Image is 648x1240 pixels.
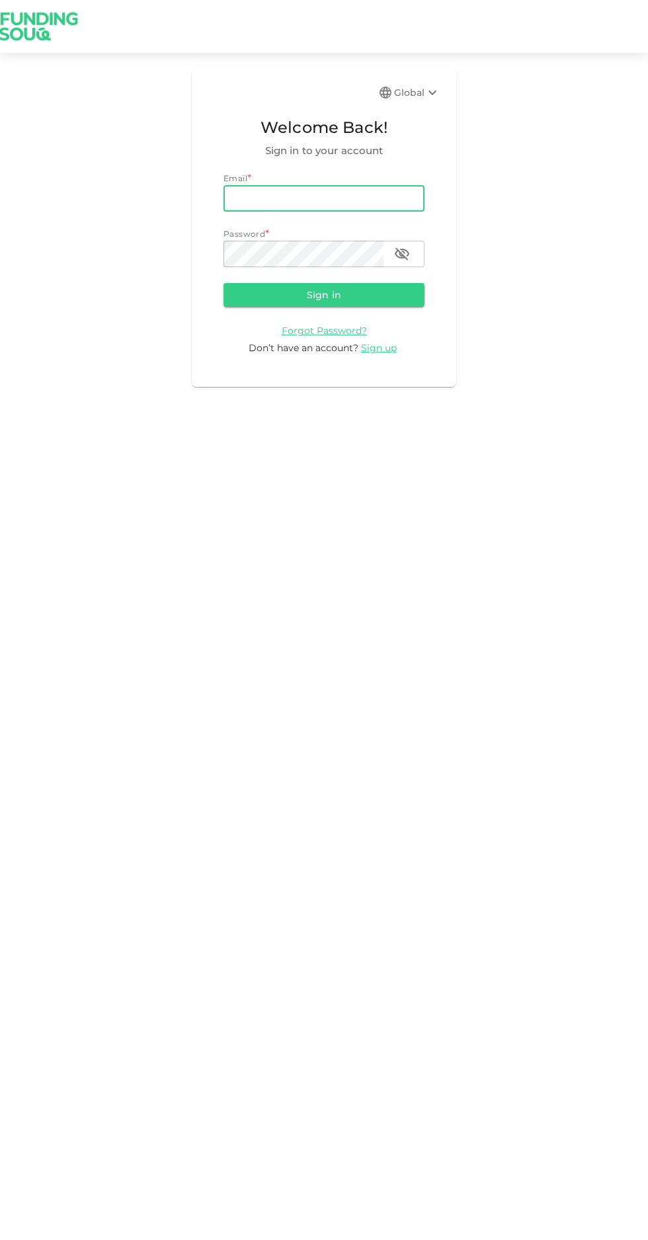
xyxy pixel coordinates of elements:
button: Sign in [223,283,425,307]
a: Forgot Password? [282,324,367,337]
span: Email [223,173,247,183]
span: Don’t have an account? [249,342,358,354]
div: Global [394,85,440,101]
span: Sign in to your account [223,143,425,159]
span: Sign up [361,342,397,354]
input: password [223,241,384,267]
span: Password [223,229,265,239]
span: Forgot Password? [282,325,367,337]
input: email [223,185,425,212]
span: Welcome Back! [223,115,425,140]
